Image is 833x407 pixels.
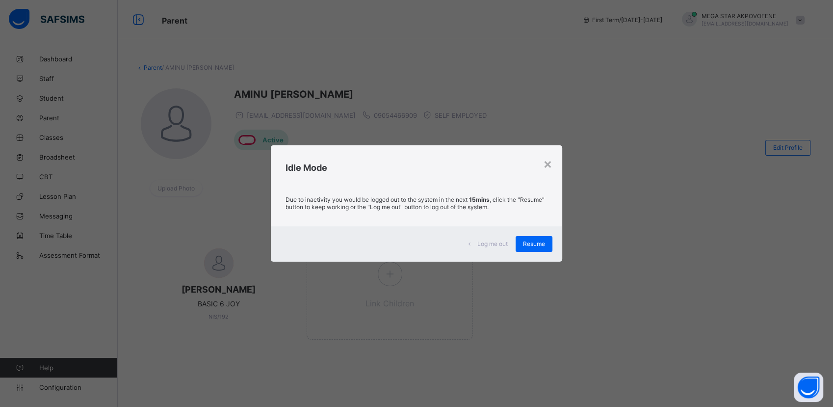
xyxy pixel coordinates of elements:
button: Open asap [794,373,823,402]
p: Due to inactivity you would be logged out to the system in the next , click the "Resume" button t... [286,196,547,211]
span: Log me out [477,240,508,247]
strong: 15mins [469,196,490,203]
h2: Idle Mode [286,163,547,173]
span: Resume [523,240,545,247]
div: × [543,155,552,172]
